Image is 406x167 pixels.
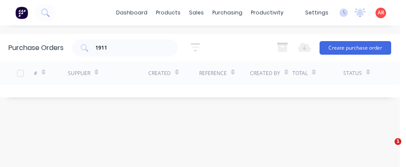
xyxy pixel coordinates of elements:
[395,138,401,145] span: 1
[292,70,308,77] div: Total
[185,6,208,19] div: sales
[34,70,37,77] div: #
[250,70,280,77] div: Created By
[377,138,398,159] iframe: Intercom live chat
[301,6,333,19] div: settings
[8,43,64,53] div: Purchase Orders
[208,6,247,19] div: purchasing
[68,70,90,77] div: Supplier
[152,6,185,19] div: products
[199,70,227,77] div: Reference
[15,6,28,19] img: Factory
[95,44,165,52] input: Search purchase orders...
[247,6,288,19] div: productivity
[378,9,384,17] span: AR
[343,70,362,77] div: Status
[112,6,152,19] a: dashboard
[320,41,391,55] button: Create purchase order
[148,70,171,77] div: Created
